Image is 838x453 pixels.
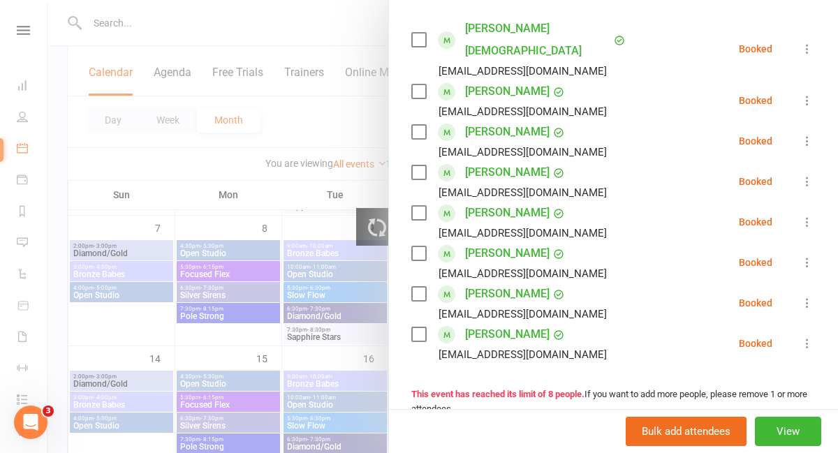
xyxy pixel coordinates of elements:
[43,406,54,417] span: 3
[739,44,772,54] div: Booked
[465,121,550,143] a: [PERSON_NAME]
[465,80,550,103] a: [PERSON_NAME]
[739,298,772,308] div: Booked
[465,161,550,184] a: [PERSON_NAME]
[739,339,772,348] div: Booked
[739,258,772,267] div: Booked
[411,387,816,417] div: If you want to add more people, please remove 1 or more attendees.
[739,217,772,227] div: Booked
[439,305,607,323] div: [EMAIL_ADDRESS][DOMAIN_NAME]
[465,323,550,346] a: [PERSON_NAME]
[626,417,747,446] button: Bulk add attendees
[411,389,585,399] strong: This event has reached its limit of 8 people.
[439,265,607,283] div: [EMAIL_ADDRESS][DOMAIN_NAME]
[755,417,821,446] button: View
[465,242,550,265] a: [PERSON_NAME]
[439,224,607,242] div: [EMAIL_ADDRESS][DOMAIN_NAME]
[465,283,550,305] a: [PERSON_NAME]
[739,96,772,105] div: Booked
[439,346,607,364] div: [EMAIL_ADDRESS][DOMAIN_NAME]
[14,406,47,439] iframe: Intercom live chat
[439,62,607,80] div: [EMAIL_ADDRESS][DOMAIN_NAME]
[465,17,610,62] a: [PERSON_NAME][DEMOGRAPHIC_DATA]
[739,177,772,186] div: Booked
[439,103,607,121] div: [EMAIL_ADDRESS][DOMAIN_NAME]
[439,184,607,202] div: [EMAIL_ADDRESS][DOMAIN_NAME]
[465,202,550,224] a: [PERSON_NAME]
[739,136,772,146] div: Booked
[439,143,607,161] div: [EMAIL_ADDRESS][DOMAIN_NAME]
